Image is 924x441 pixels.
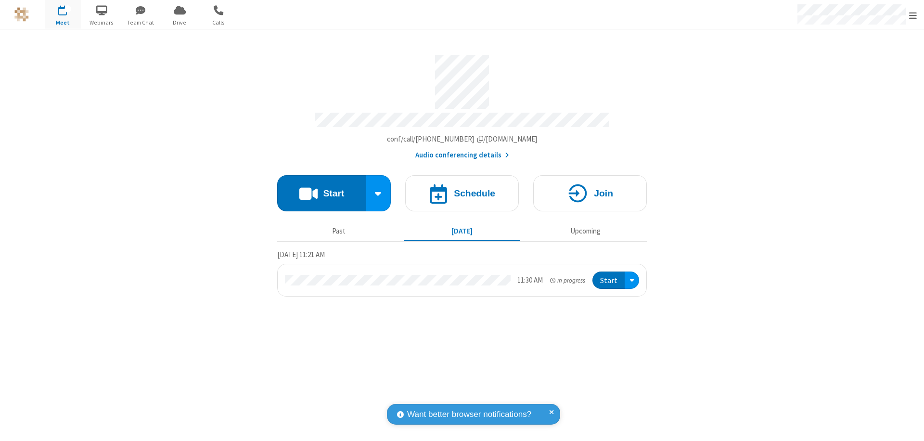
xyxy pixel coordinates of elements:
[281,222,397,240] button: Past
[592,272,625,289] button: Start
[366,175,391,211] div: Start conference options
[594,189,613,198] h4: Join
[84,18,120,27] span: Webinars
[45,18,81,27] span: Meet
[123,18,159,27] span: Team Chat
[65,5,71,13] div: 1
[407,408,531,421] span: Want better browser notifications?
[162,18,198,27] span: Drive
[14,7,29,22] img: QA Selenium DO NOT DELETE OR CHANGE
[625,272,639,289] div: Open menu
[277,48,647,161] section: Account details
[415,150,509,161] button: Audio conferencing details
[533,175,647,211] button: Join
[405,175,519,211] button: Schedule
[201,18,237,27] span: Calls
[387,134,538,143] span: Copy my meeting room link
[517,275,543,286] div: 11:30 AM
[404,222,520,240] button: [DATE]
[387,134,538,145] button: Copy my meeting room linkCopy my meeting room link
[454,189,495,198] h4: Schedule
[277,250,325,259] span: [DATE] 11:21 AM
[277,249,647,297] section: Today's Meetings
[900,416,917,434] iframe: Chat
[527,222,643,240] button: Upcoming
[277,175,366,211] button: Start
[550,276,585,285] em: in progress
[323,189,344,198] h4: Start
